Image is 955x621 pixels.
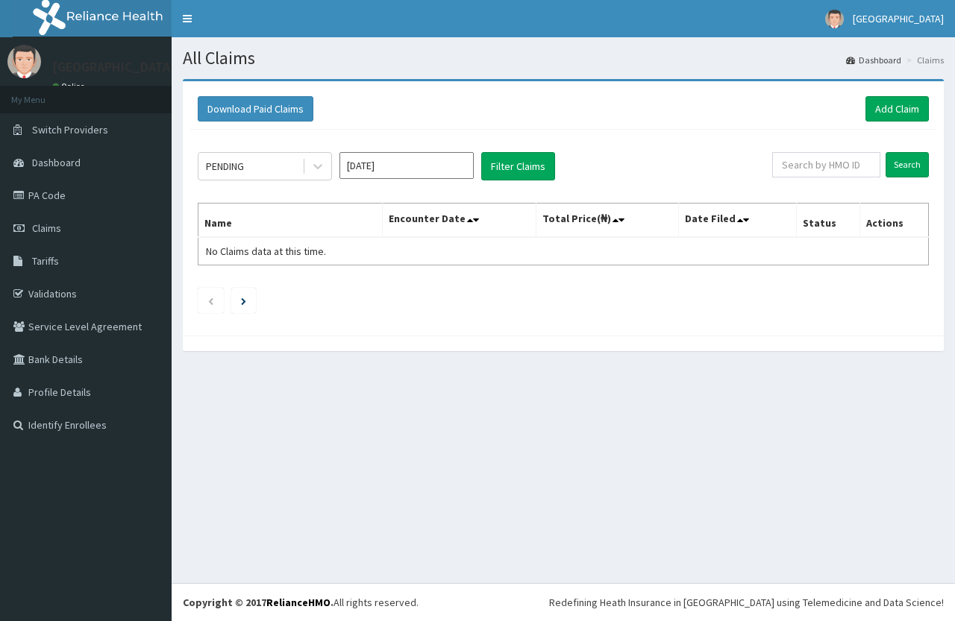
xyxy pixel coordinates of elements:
span: No Claims data at this time. [206,245,326,258]
th: Status [796,204,859,238]
th: Actions [859,204,928,238]
span: [GEOGRAPHIC_DATA] [853,12,944,25]
input: Search by HMO ID [772,152,880,177]
th: Encounter Date [382,204,536,238]
span: Claims [32,221,61,235]
button: Filter Claims [481,152,555,180]
th: Name [198,204,383,238]
a: Online [52,81,88,92]
th: Total Price(₦) [536,204,678,238]
input: Select Month and Year [339,152,474,179]
span: Dashboard [32,156,81,169]
footer: All rights reserved. [172,583,955,621]
img: User Image [825,10,844,28]
div: Redefining Heath Insurance in [GEOGRAPHIC_DATA] using Telemedicine and Data Science! [549,595,944,610]
a: Previous page [207,294,214,307]
div: PENDING [206,159,244,174]
li: Claims [903,54,944,66]
img: User Image [7,45,41,78]
h1: All Claims [183,48,944,68]
a: RelianceHMO [266,596,331,609]
a: Dashboard [846,54,901,66]
button: Download Paid Claims [198,96,313,122]
span: Switch Providers [32,123,108,136]
strong: Copyright © 2017 . [183,596,334,609]
th: Date Filed [678,204,796,238]
input: Search [886,152,929,177]
a: Next page [241,294,246,307]
a: Add Claim [865,96,929,122]
span: Tariffs [32,254,59,268]
p: [GEOGRAPHIC_DATA] [52,60,175,74]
